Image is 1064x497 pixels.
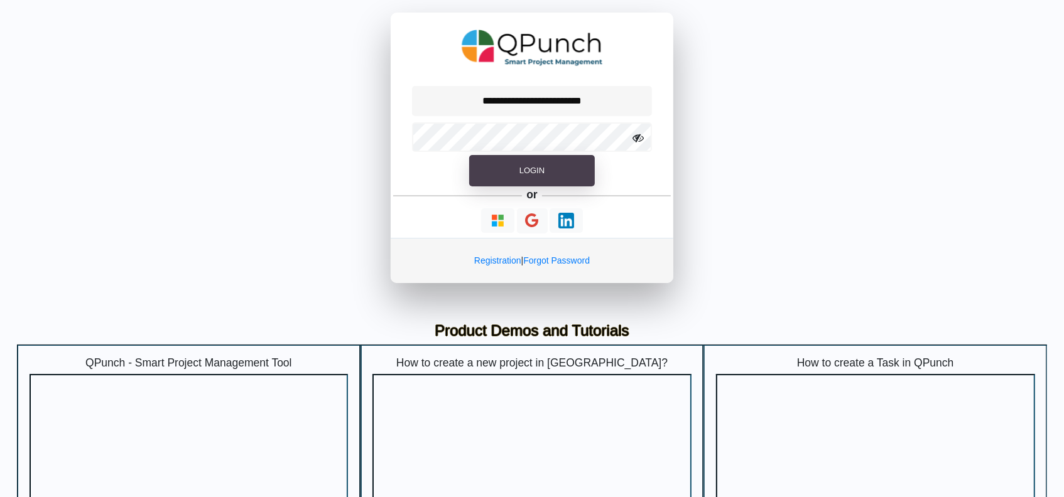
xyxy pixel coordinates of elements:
a: Forgot Password [523,255,590,265]
h5: How to create a Task in QPunch [716,356,1035,370]
button: Continue With Microsoft Azure [481,208,514,233]
div: | [391,238,673,283]
img: Loading... [558,213,574,228]
h5: How to create a new project in [GEOGRAPHIC_DATA]? [372,356,692,370]
h3: Product Demos and Tutorials [26,322,1038,340]
img: Loading... [490,213,506,228]
img: QPunch [462,25,603,70]
button: Continue With LinkedIn [550,208,583,233]
a: Registration [474,255,521,265]
span: Login [519,166,545,175]
h5: or [524,186,540,204]
button: Login [469,155,595,186]
button: Continue With Google [517,208,548,234]
h5: QPunch - Smart Project Management Tool [30,356,349,370]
